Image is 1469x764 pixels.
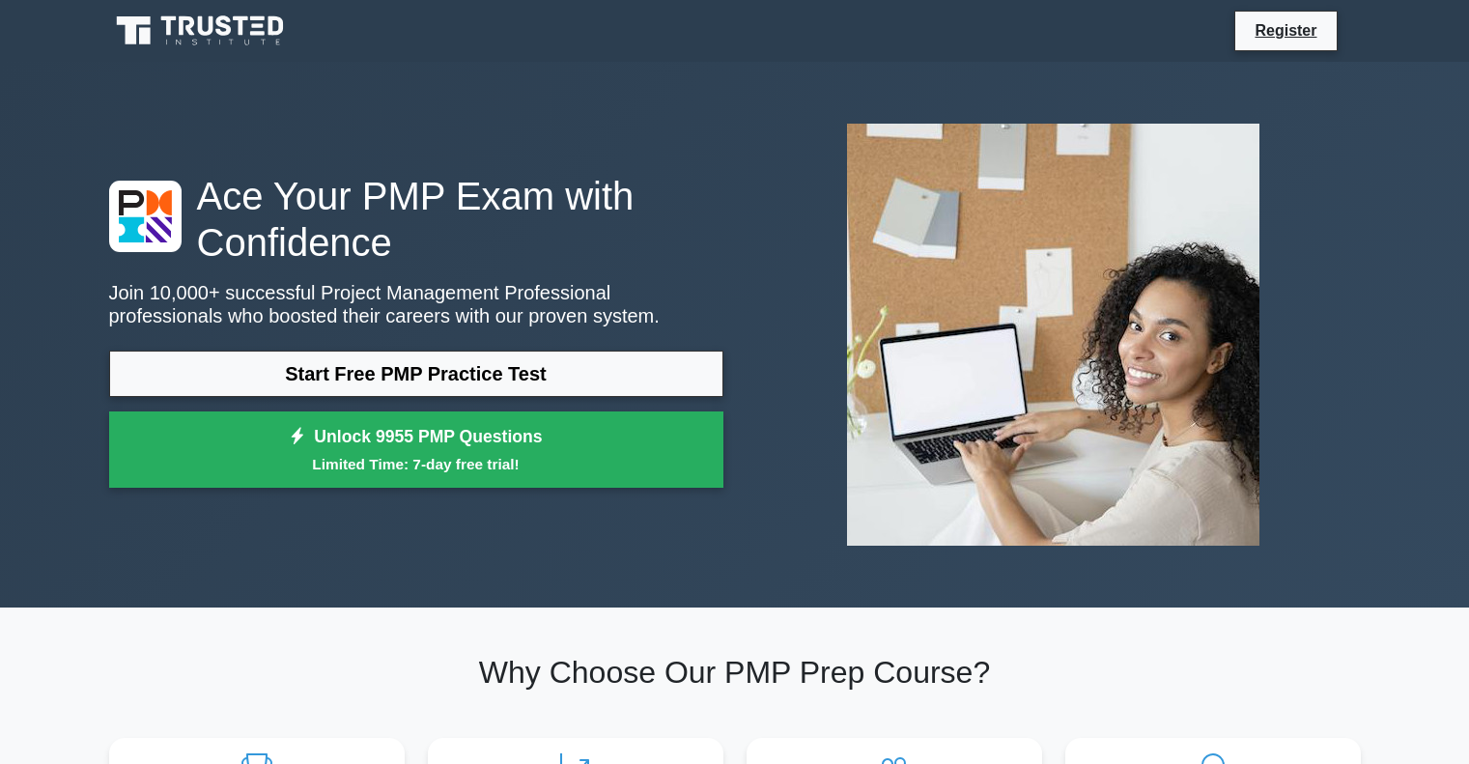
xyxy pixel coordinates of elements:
[1243,18,1328,42] a: Register
[109,411,723,489] a: Unlock 9955 PMP QuestionsLimited Time: 7-day free trial!
[109,351,723,397] a: Start Free PMP Practice Test
[133,453,699,475] small: Limited Time: 7-day free trial!
[109,173,723,266] h1: Ace Your PMP Exam with Confidence
[109,654,1361,691] h2: Why Choose Our PMP Prep Course?
[109,281,723,327] p: Join 10,000+ successful Project Management Professional professionals who boosted their careers w...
